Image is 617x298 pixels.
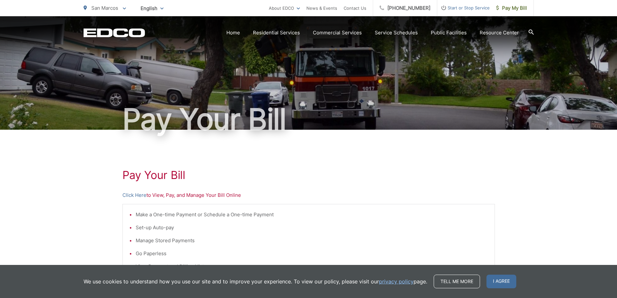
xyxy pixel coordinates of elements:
[136,250,488,257] li: Go Paperless
[496,4,527,12] span: Pay My Bill
[306,4,337,12] a: News & Events
[84,278,427,285] p: We use cookies to understand how you use our site and to improve your experience. To view our pol...
[434,275,480,288] a: Tell me more
[379,278,414,285] a: privacy policy
[269,4,300,12] a: About EDCO
[486,275,516,288] span: I agree
[253,29,300,37] a: Residential Services
[344,4,366,12] a: Contact Us
[313,29,362,37] a: Commercial Services
[122,191,495,199] p: to View, Pay, and Manage Your Bill Online
[84,103,534,136] h1: Pay Your Bill
[136,3,168,14] span: English
[136,211,488,219] li: Make a One-time Payment or Schedule a One-time Payment
[136,224,488,232] li: Set-up Auto-pay
[431,29,467,37] a: Public Facilities
[136,263,488,270] li: View Payment and Billing History
[84,28,145,37] a: EDCD logo. Return to the homepage.
[136,237,488,244] li: Manage Stored Payments
[375,29,418,37] a: Service Schedules
[226,29,240,37] a: Home
[122,169,495,182] h1: Pay Your Bill
[91,5,118,11] span: San Marcos
[122,191,146,199] a: Click Here
[480,29,519,37] a: Resource Center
